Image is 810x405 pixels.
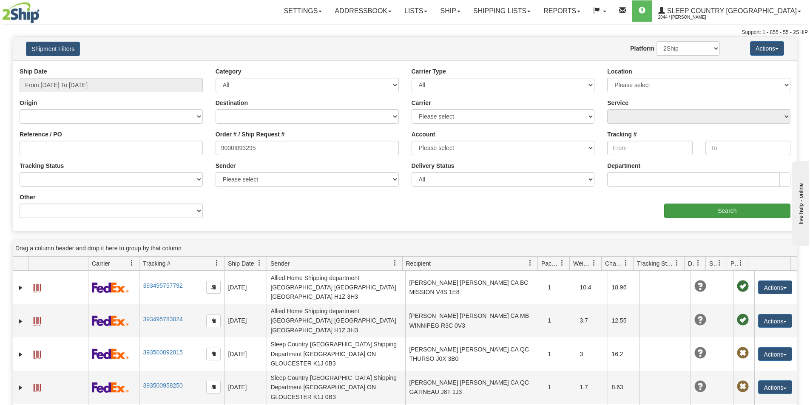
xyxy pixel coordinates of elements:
[224,271,267,304] td: [DATE]
[20,67,47,76] label: Ship Date
[224,304,267,337] td: [DATE]
[33,313,41,327] a: Label
[712,256,727,270] a: Shipment Issues filter column settings
[92,259,110,268] span: Carrier
[730,259,738,268] span: Pickup Status
[216,130,285,139] label: Order # / Ship Request #
[737,381,749,393] span: Pickup Not Assigned
[694,347,706,359] span: Unknown
[758,347,792,361] button: Actions
[541,259,559,268] span: Packages
[216,99,248,107] label: Destination
[13,240,797,257] div: grid grouping header
[587,256,601,270] a: Weight filter column settings
[277,0,328,22] a: Settings
[573,259,591,268] span: Weight
[228,259,254,268] span: Ship Date
[694,314,706,326] span: Unknown
[405,371,544,404] td: [PERSON_NAME] [PERSON_NAME] CA QC GATINEAU J8T 1J3
[737,280,749,292] span: Pickup Successfully created
[737,314,749,326] span: Pickup Successfully created
[20,130,62,139] label: Reference / PO
[143,316,182,323] a: 393495783024
[576,337,608,371] td: 3
[6,7,79,14] div: live help - online
[637,259,674,268] span: Tracking Status
[206,281,221,294] button: Copy to clipboard
[607,67,632,76] label: Location
[20,99,37,107] label: Origin
[406,259,431,268] span: Recipient
[206,381,221,394] button: Copy to clipboard
[537,0,587,22] a: Reports
[143,259,171,268] span: Tracking #
[20,193,35,201] label: Other
[670,256,684,270] a: Tracking Status filter column settings
[26,42,80,56] button: Shipment Filters
[576,271,608,304] td: 10.4
[17,350,25,359] a: Expand
[737,347,749,359] span: Pickup Not Assigned
[33,347,41,360] a: Label
[17,317,25,326] a: Expand
[143,382,182,389] a: 393500958250
[619,256,633,270] a: Charge filter column settings
[92,282,129,293] img: 2 - FedEx Express®
[607,99,628,107] label: Service
[652,0,807,22] a: Sleep Country [GEOGRAPHIC_DATA] 2044 / [PERSON_NAME]
[216,161,236,170] label: Sender
[705,141,790,155] input: To
[210,256,224,270] a: Tracking # filter column settings
[758,380,792,394] button: Actions
[733,256,748,270] a: Pickup Status filter column settings
[267,337,405,371] td: Sleep Country [GEOGRAPHIC_DATA] Shipping Department [GEOGRAPHIC_DATA] ON GLOUCESTER K1J 0B3
[694,381,706,393] span: Unknown
[709,259,716,268] span: Shipment Issues
[630,44,654,53] label: Platform
[608,304,639,337] td: 12.55
[405,304,544,337] td: [PERSON_NAME] [PERSON_NAME] CA MB WINNIPEG R3C 0V3
[665,7,797,14] span: Sleep Country [GEOGRAPHIC_DATA]
[206,348,221,360] button: Copy to clipboard
[412,130,435,139] label: Account
[267,371,405,404] td: Sleep Country [GEOGRAPHIC_DATA] Shipping Department [GEOGRAPHIC_DATA] ON GLOUCESTER K1J 0B3
[2,29,808,36] div: Support: 1 - 855 - 55 - 2SHIP
[544,371,576,404] td: 1
[607,130,637,139] label: Tracking #
[224,371,267,404] td: [DATE]
[608,371,639,404] td: 8.63
[544,304,576,337] td: 1
[328,0,398,22] a: Addressbook
[398,0,434,22] a: Lists
[658,13,722,22] span: 2044 / [PERSON_NAME]
[544,337,576,371] td: 1
[267,304,405,337] td: Allied Home Shipping department [GEOGRAPHIC_DATA] [GEOGRAPHIC_DATA] [GEOGRAPHIC_DATA] H1Z 3H3
[434,0,466,22] a: Ship
[17,283,25,292] a: Expand
[206,314,221,327] button: Copy to clipboard
[607,161,640,170] label: Department
[224,337,267,371] td: [DATE]
[544,271,576,304] td: 1
[92,382,129,393] img: 2 - FedEx Express®
[405,271,544,304] td: [PERSON_NAME] [PERSON_NAME] CA BC MISSION V4S 1E8
[607,141,692,155] input: From
[270,259,290,268] span: Sender
[92,315,129,326] img: 2 - FedEx Express®
[267,271,405,304] td: Allied Home Shipping department [GEOGRAPHIC_DATA] [GEOGRAPHIC_DATA] [GEOGRAPHIC_DATA] H1Z 3H3
[216,67,242,76] label: Category
[605,259,623,268] span: Charge
[33,380,41,394] a: Label
[125,256,139,270] a: Carrier filter column settings
[576,371,608,404] td: 1.7
[143,282,182,289] a: 393495757792
[92,348,129,359] img: 2 - FedEx Express®
[555,256,569,270] a: Packages filter column settings
[17,383,25,392] a: Expand
[412,161,455,170] label: Delivery Status
[2,2,40,23] img: logo2044.jpg
[758,280,792,294] button: Actions
[405,337,544,371] td: [PERSON_NAME] [PERSON_NAME] CA QC THURSO J0X 3B0
[758,314,792,328] button: Actions
[608,271,639,304] td: 18.96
